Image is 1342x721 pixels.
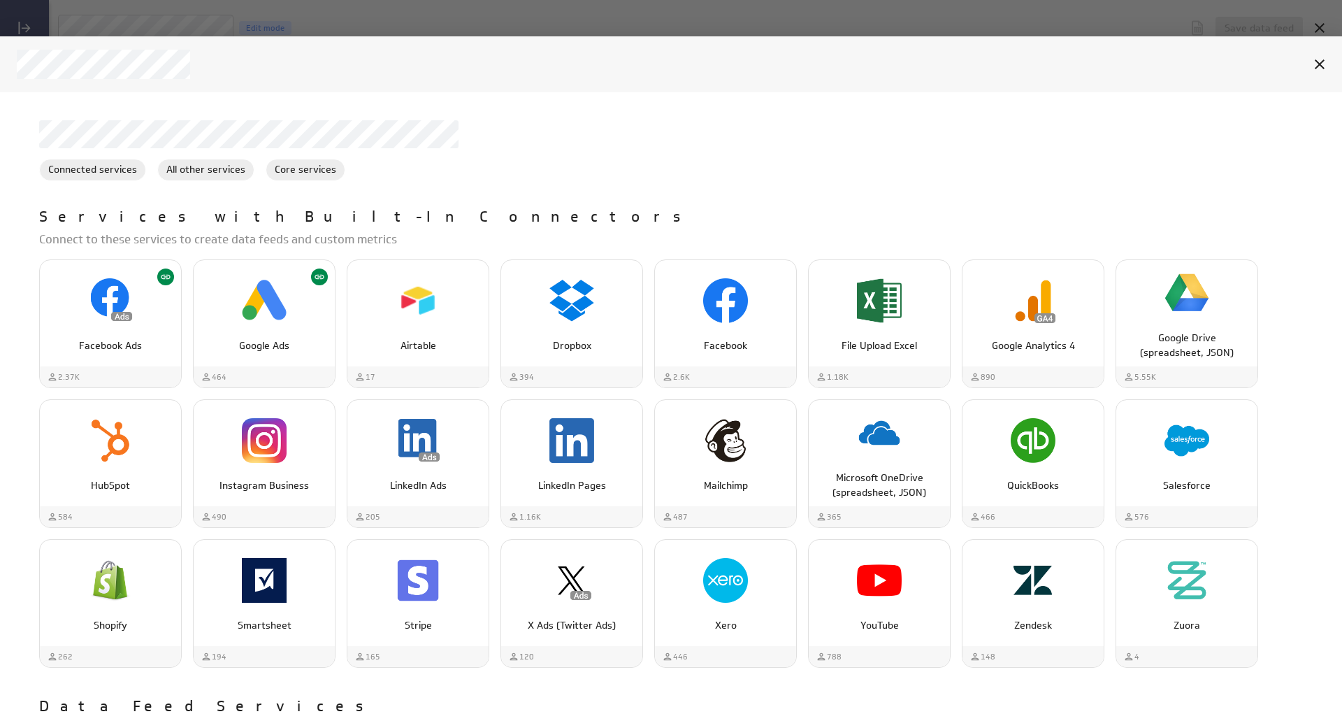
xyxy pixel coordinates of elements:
[39,206,695,229] p: Services with Built-In Connectors
[208,338,320,353] p: Google Ads
[670,618,781,633] p: Xero
[88,278,133,323] img: image2754833655435752804.png
[962,259,1104,388] div: Google Analytics 4
[673,651,688,663] span: 446
[1164,418,1209,463] img: image1915121390589644725.png
[1134,651,1139,663] span: 4
[1131,331,1243,360] p: Google Drive (spreadsheet, JSON)
[823,471,935,500] p: Microsoft OneDrive (spreadsheet, JSON)
[1011,278,1055,323] img: image6502031566950861830.png
[857,411,902,455] img: image2781635771185835885.png
[962,399,1104,528] div: QuickBooks
[55,338,166,353] p: Facebook Ads
[981,371,995,383] span: 890
[201,511,226,523] div: Used by 490 customers
[362,618,474,633] p: Stripe
[347,259,489,388] div: Airtable
[354,371,375,383] div: Used by 17 customers
[39,259,182,388] div: Facebook Ads
[981,511,995,523] span: 466
[1131,478,1243,493] p: Salesforce
[39,539,182,668] div: Shopify
[88,558,133,603] img: image8826962824540305007.png
[88,418,133,463] img: image4788249492605619304.png
[857,558,902,603] img: image7114667537295097211.png
[314,271,325,283] svg: Connected
[354,511,380,523] div: Used by 205 customers
[366,371,375,383] span: 17
[654,399,797,528] div: Mailchimp
[1011,558,1055,603] img: image363714890803161923.png
[39,231,1314,248] p: Connect to these services to create data feeds and custom metrics
[366,651,380,663] span: 165
[208,478,320,493] p: Instagram Business
[808,259,951,388] div: File Upload Excel
[549,558,594,603] img: image6723068961370721886.png
[981,651,995,663] span: 148
[1123,511,1149,523] div: Used by 576 customers
[47,371,80,383] div: Used by 2,367 customers
[58,371,80,383] span: 2.37K
[662,371,690,383] div: Used by 2,596 customers
[201,651,226,663] div: Used by 194 customers
[39,159,146,181] div: Connected services
[1123,371,1156,383] div: Used by 5,551 customers
[823,338,935,353] p: File Upload Excel
[39,696,377,718] p: Data Feed Services
[500,399,643,528] div: LinkedIn Pages
[962,539,1104,668] div: Zendesk
[816,511,842,523] div: Used by 365 customers
[212,651,226,663] span: 194
[857,278,902,323] img: image8568443328629550135.png
[193,539,335,668] div: Smartsheet
[396,278,440,323] img: image9156438501376889142.png
[396,418,440,463] img: image1858912082062294012.png
[827,511,842,523] span: 365
[212,511,226,523] span: 490
[1134,371,1156,383] span: 5.55K
[58,511,73,523] span: 584
[662,651,688,663] div: Used by 446 customers
[47,651,73,663] div: Used by 262 customers
[1011,418,1055,463] img: image5502353411254158712.png
[1116,259,1258,388] div: Google Drive (spreadsheet, JSON)
[654,539,797,668] div: Xero
[1134,511,1149,523] span: 576
[673,371,690,383] span: 2.6K
[508,511,541,523] div: Used by 1,156 customers
[55,478,166,493] p: HubSpot
[827,371,849,383] span: 1.18K
[703,418,748,463] img: image1629079199996430842.png
[1308,52,1332,76] div: Cancel
[969,511,995,523] div: Used by 466 customers
[549,278,594,323] img: image4311023796963959761.png
[47,511,73,523] div: Used by 584 customers
[670,478,781,493] p: Mailchimp
[266,159,345,181] div: Core services
[366,511,380,523] span: 205
[816,651,842,663] div: Used by 788 customers
[362,478,474,493] p: LinkedIn Ads
[158,162,254,177] span: All other services
[1116,399,1258,528] div: Salesforce
[516,618,628,633] p: X Ads (Twitter Ads)
[160,271,171,283] svg: Connected
[208,618,320,633] p: Smartsheet
[212,371,226,383] span: 464
[354,651,380,663] div: Used by 165 customers
[396,558,440,603] img: image2139931164255356453.png
[977,618,1089,633] p: Zendesk
[977,478,1089,493] p: QuickBooks
[969,371,995,383] div: Used by 890 customers
[157,159,254,181] div: All other services
[808,399,951,528] div: Microsoft OneDrive (spreadsheet, JSON)
[977,338,1089,353] p: Google Analytics 4
[500,259,643,388] div: Dropbox
[519,651,534,663] span: 120
[242,558,287,603] img: image539442403354865658.png
[816,371,849,383] div: Used by 1,176 customers
[1164,271,1209,315] img: image6554840226126694000.png
[347,399,489,528] div: LinkedIn Ads
[242,418,287,463] img: image9173415954662449888.png
[516,478,628,493] p: LinkedIn Pages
